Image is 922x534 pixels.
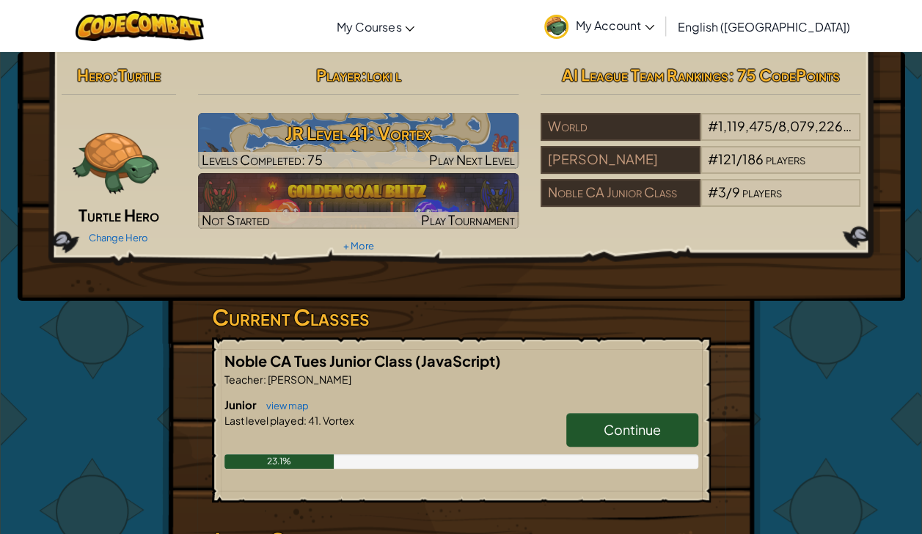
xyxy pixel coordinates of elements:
[198,173,519,229] a: Not StartedPlay Tournament
[72,113,160,201] img: turtle.png
[266,373,351,386] span: [PERSON_NAME]
[304,414,307,427] span: :
[718,117,772,134] span: 1,119,475
[259,400,309,412] a: view map
[198,173,519,229] img: Golden Goal
[307,414,321,427] span: 41.
[541,146,700,174] div: [PERSON_NAME]
[541,127,861,144] a: World#1,119,475/8,079,226players
[315,65,360,85] span: Player
[670,7,857,46] a: English ([GEOGRAPHIC_DATA])
[541,160,861,177] a: [PERSON_NAME]#121/186players
[224,398,259,412] span: Junior
[537,3,662,49] a: My Account
[541,193,861,210] a: Noble CA Junior Class#3/9players
[541,113,700,141] div: World
[766,150,805,167] span: players
[742,183,782,200] span: players
[329,7,422,46] a: My Courses
[198,117,519,150] h3: JR Level 41: Vortex
[541,179,700,207] div: Noble CA Junior Class
[343,240,373,252] a: + More
[198,113,519,169] img: JR Level 41: Vortex
[202,211,270,228] span: Not Started
[263,373,266,386] span: :
[778,117,852,134] span: 8,079,226
[118,65,161,85] span: Turtle
[678,19,850,34] span: English ([GEOGRAPHIC_DATA])
[718,183,726,200] span: 3
[544,15,568,39] img: avatar
[198,113,519,169] a: Play Next Level
[112,65,118,85] span: :
[708,183,718,200] span: #
[77,65,112,85] span: Hero
[562,65,728,85] span: AI League Team Rankings
[718,150,736,167] span: 121
[742,150,764,167] span: 186
[726,183,732,200] span: /
[732,183,740,200] span: 9
[360,65,366,85] span: :
[76,11,204,41] img: CodeCombat logo
[708,117,718,134] span: #
[224,351,415,370] span: Noble CA Tues Junior Class
[212,301,711,334] h3: Current Classes
[89,232,148,244] a: Change Hero
[415,351,501,370] span: (JavaScript)
[337,19,401,34] span: My Courses
[224,373,263,386] span: Teacher
[224,414,304,427] span: Last level played
[78,205,159,225] span: Turtle Hero
[576,18,654,33] span: My Account
[708,150,718,167] span: #
[366,65,400,85] span: loki l
[224,454,334,469] div: 23.1%
[429,151,515,168] span: Play Next Level
[202,151,323,168] span: Levels Completed: 75
[772,117,778,134] span: /
[321,414,354,427] span: Vortex
[728,65,840,85] span: : 75 CodePoints
[604,421,661,438] span: Continue
[736,150,742,167] span: /
[421,211,515,228] span: Play Tournament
